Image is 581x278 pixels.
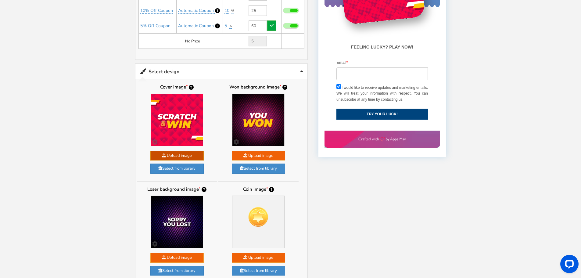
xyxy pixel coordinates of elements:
[229,24,232,29] a: %
[178,23,215,29] a: Automatic Coupon
[138,34,247,49] td: No Prize
[93,2,109,6] a: click here
[140,8,173,14] a: 10% Off Coupon
[178,8,214,13] span: Automatic Coupon
[142,84,213,91] label: Cover image
[224,8,229,14] a: 10
[140,23,170,29] a: 5% Off Coupon
[135,64,307,79] a: Select design
[178,8,215,14] a: Automatic Coupon
[12,170,16,174] input: I would like to receive updates and marketing emails. We will treat your information with respect...
[249,36,267,46] input: Value not editable
[23,129,92,136] strong: FEELING LUCKY? PLAY NOW!
[224,23,227,29] a: 5
[223,84,294,91] label: Won background image
[223,186,294,193] label: Coin image
[229,24,232,28] span: %
[178,23,214,29] span: Automatic Coupon
[555,252,581,278] iframe: LiveChat chat widget
[150,164,204,174] a: Select from library
[231,9,234,13] a: %
[12,170,103,188] label: I would like to receive updates and marketing emails. We will treat your information with respect...
[142,186,213,193] label: Loser background image
[12,194,103,205] button: TRY YOUR LUCK!
[12,145,23,151] label: Email
[232,266,285,276] a: Select from library
[232,164,285,174] a: Select from library
[34,222,82,227] img: appsmav-footer-credit.png
[150,266,204,276] a: Select from library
